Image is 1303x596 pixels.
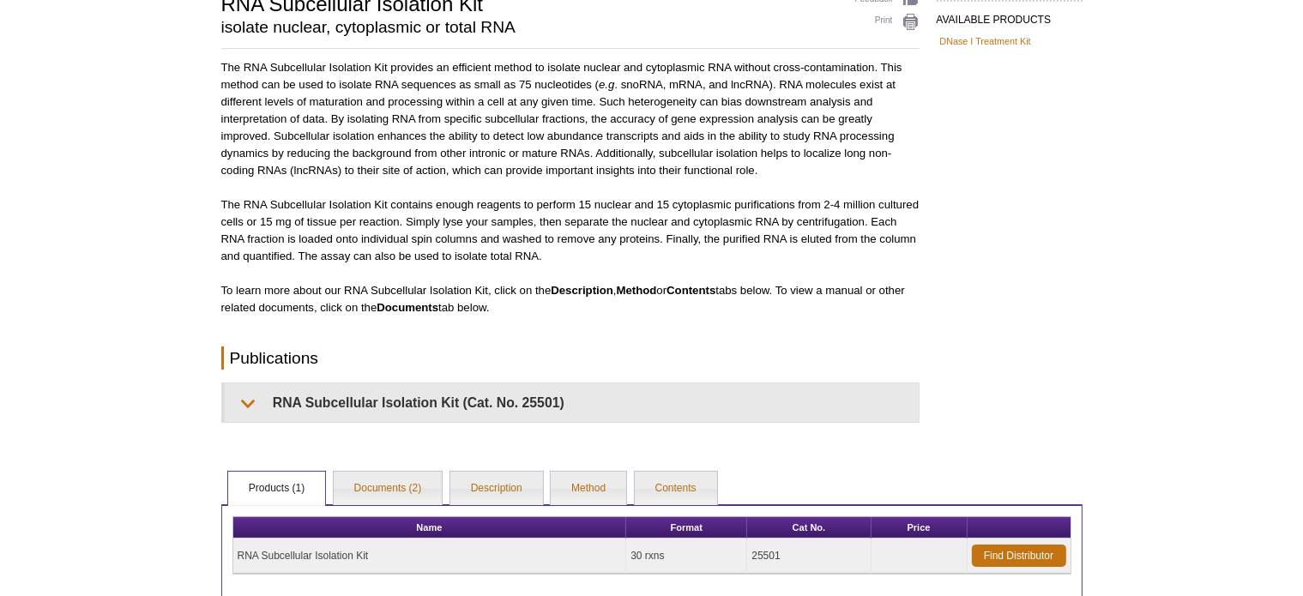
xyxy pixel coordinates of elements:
strong: Documents [377,301,438,314]
strong: Description [551,284,613,297]
h2: isolate nuclear, cytoplasmic or total RNA [221,20,838,35]
a: Print [855,13,920,32]
p: To learn more about our RNA Subcellular Isolation Kit, click on the , or tabs below. To view a ma... [221,282,920,316]
a: Documents (2) [334,472,443,506]
th: Cat No. [747,517,871,539]
p: The RNA Subcellular Isolation Kit provides an efficient method to isolate nuclear and cytoplasmic... [221,59,920,179]
a: Find Distributor [972,545,1066,567]
a: DNase I Treatment Kit [940,33,1031,49]
summary: RNA Subcellular Isolation Kit (Cat. No. 25501) [225,383,919,422]
th: Price [872,517,968,539]
strong: Contents [667,284,715,297]
a: Products (1) [228,472,325,506]
h2: Publications [221,346,920,370]
td: 25501 [747,539,871,574]
a: Contents [635,472,717,506]
em: e.g [599,78,614,91]
th: Name [233,517,627,539]
th: Format [626,517,747,539]
td: RNA Subcellular Isolation Kit [233,539,627,574]
a: Method [551,472,626,506]
a: Description [450,472,543,506]
td: 30 rxns [626,539,747,574]
p: The RNA Subcellular Isolation Kit contains enough reagents to perform 15 nuclear and 15 cytoplasm... [221,196,920,265]
strong: Method [617,284,657,297]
